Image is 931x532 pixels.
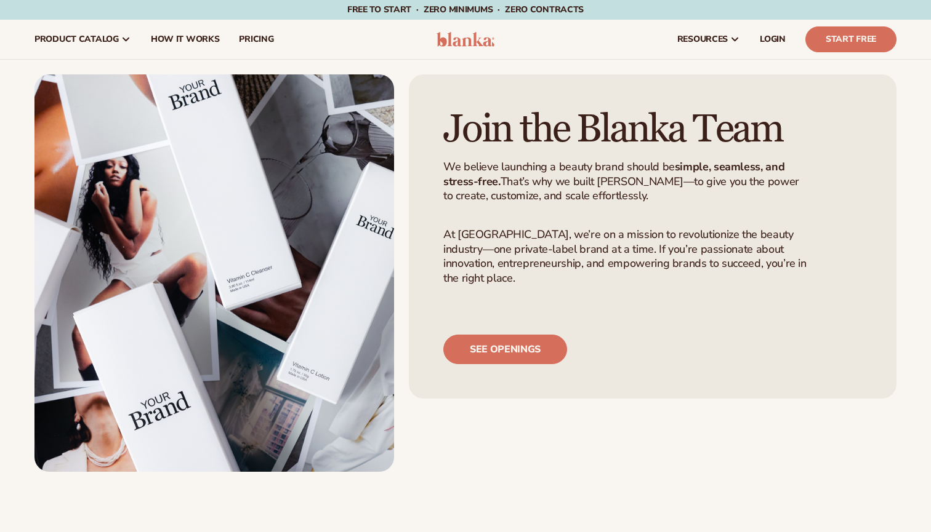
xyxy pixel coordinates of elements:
[443,160,810,203] p: We believe launching a beauty brand should be That’s why we built [PERSON_NAME]—to give you the p...
[239,34,273,44] span: pricing
[667,20,750,59] a: resources
[151,34,220,44] span: How It Works
[677,34,728,44] span: resources
[437,32,495,47] img: logo
[34,74,394,472] img: Shopify Image 2
[760,34,786,44] span: LOGIN
[34,34,119,44] span: product catalog
[805,26,897,52] a: Start Free
[25,20,141,59] a: product catalog
[443,335,567,364] a: See openings
[347,4,584,15] span: Free to start · ZERO minimums · ZERO contracts
[229,20,283,59] a: pricing
[141,20,230,59] a: How It Works
[443,228,810,285] p: At [GEOGRAPHIC_DATA], we’re on a mission to revolutionize the beauty industry—one private-label b...
[750,20,796,59] a: LOGIN
[443,159,784,188] strong: simple, seamless, and stress-free.
[443,109,818,150] h1: Join the Blanka Team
